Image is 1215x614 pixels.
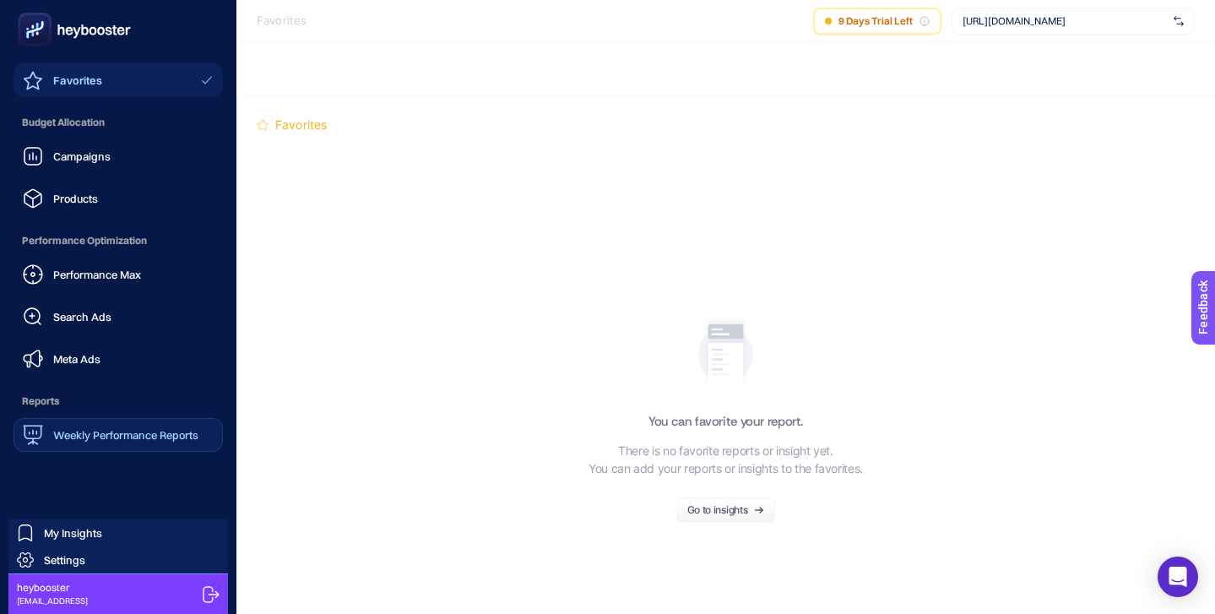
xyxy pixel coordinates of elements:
span: Products [53,192,98,205]
button: Go to insights [676,497,776,523]
span: Meta Ads [53,352,100,366]
a: Campaigns [14,139,223,173]
span: Settings [44,553,85,567]
span: Reports [14,384,223,418]
a: Performance Max [14,258,223,291]
a: Products [14,182,223,215]
a: Favorites [14,63,223,97]
a: Weekly Performance Reports [14,418,223,452]
span: Performance Max [53,268,141,281]
a: Search Ads [14,300,223,334]
span: Weekly Performance Reports [53,428,198,442]
img: svg%3e [1174,13,1184,30]
span: Search Ads [53,310,111,323]
span: Budget Allocation [14,106,223,139]
span: My Insights [44,526,102,540]
span: Performance Optimization [14,224,223,258]
a: Meta Ads [14,342,223,376]
div: There is no favorite reports or insight yet. You can add your reports or insights to the favorites. [589,442,863,477]
span: Favorites [53,73,102,87]
span: Campaigns [53,149,111,163]
span: heybooster [17,581,88,595]
span: Favorites [257,14,306,28]
span: [EMAIL_ADDRESS] [17,595,88,607]
div: Open Intercom Messenger [1158,557,1198,597]
a: My Insights [8,519,228,546]
div: You can favorite your report. [589,415,863,428]
span: [URL][DOMAIN_NAME] [963,14,1167,28]
span: Feedback [10,5,64,19]
a: Settings [8,546,228,573]
span: 9 Days Trial Left [838,14,913,28]
span: Favorites [275,117,327,133]
div: Go to insights [687,505,748,515]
